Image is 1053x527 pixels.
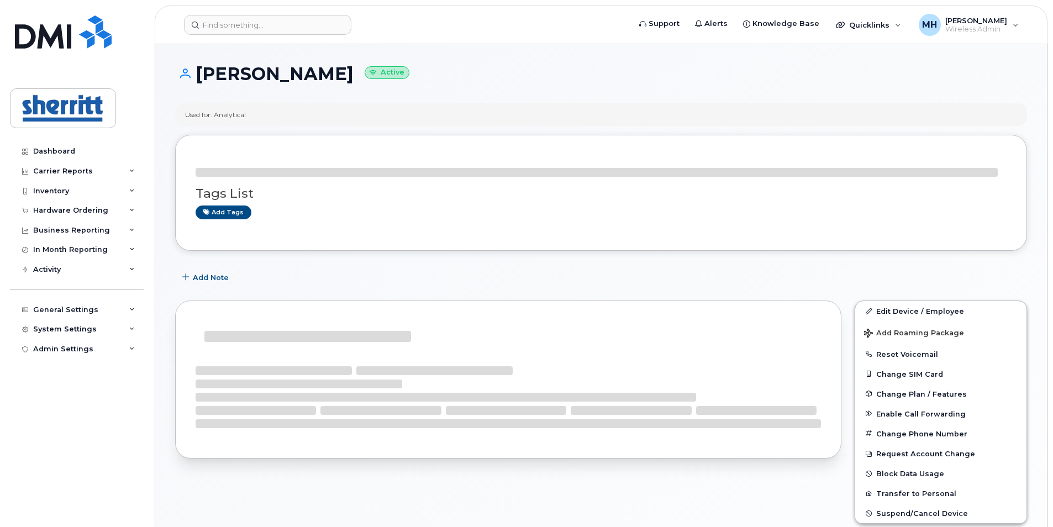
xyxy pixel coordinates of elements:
button: Transfer to Personal [855,483,1026,503]
a: Edit Device / Employee [855,301,1026,321]
button: Change Plan / Features [855,384,1026,404]
button: Enable Call Forwarding [855,404,1026,424]
small: Active [365,66,409,79]
div: Used for: Analytical [185,110,246,119]
span: Suspend/Cancel Device [876,509,968,518]
button: Block Data Usage [855,463,1026,483]
a: Add tags [196,205,251,219]
span: Add Roaming Package [864,329,964,339]
button: Reset Voicemail [855,344,1026,364]
button: Change Phone Number [855,424,1026,444]
button: Change SIM Card [855,364,1026,384]
button: Suspend/Cancel Device [855,503,1026,523]
button: Add Roaming Package [855,321,1026,344]
h1: [PERSON_NAME] [175,64,1027,83]
span: Change Plan / Features [876,389,967,398]
button: Add Note [175,267,238,287]
span: Enable Call Forwarding [876,409,966,418]
h3: Tags List [196,187,1007,201]
button: Request Account Change [855,444,1026,463]
span: Add Note [193,272,229,283]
